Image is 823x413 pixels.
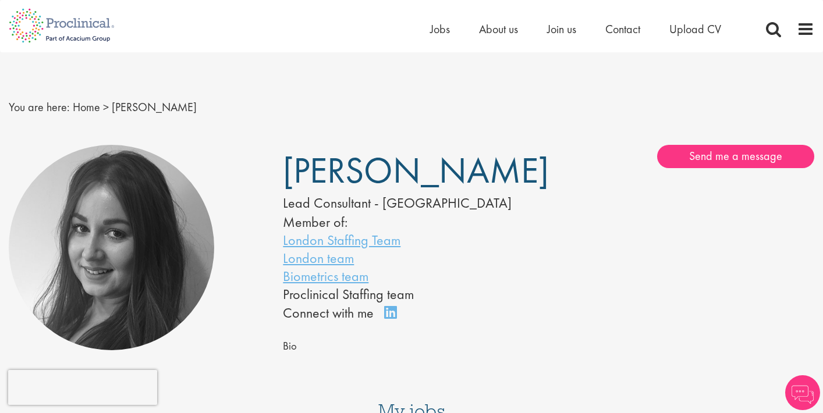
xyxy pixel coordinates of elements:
a: Contact [605,22,640,37]
a: London team [283,249,354,267]
a: Jobs [430,22,450,37]
img: Chatbot [785,375,820,410]
a: London Staffing Team [283,231,400,249]
span: You are here: [9,99,70,115]
span: Bio [283,339,297,353]
span: [PERSON_NAME] [112,99,197,115]
span: [PERSON_NAME] [283,147,549,194]
div: Lead Consultant - [GEOGRAPHIC_DATA] [283,193,513,213]
iframe: reCAPTCHA [8,370,157,405]
li: Proclinical Staffing team [283,285,513,303]
span: > [103,99,109,115]
a: Join us [547,22,576,37]
a: Send me a message [657,145,814,168]
a: breadcrumb link [73,99,100,115]
img: Heidi Hennigan [9,145,214,350]
label: Member of: [283,213,347,231]
a: Upload CV [669,22,721,37]
a: Biometrics team [283,267,368,285]
a: About us [479,22,518,37]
